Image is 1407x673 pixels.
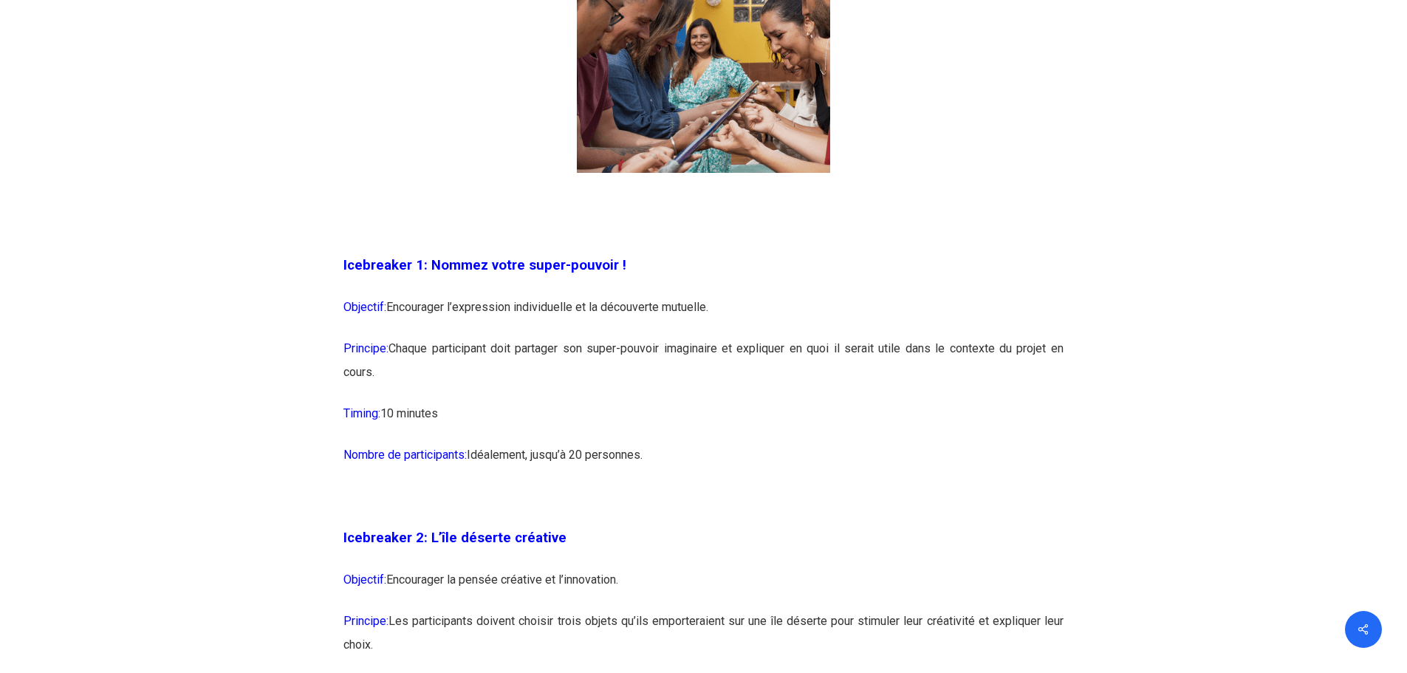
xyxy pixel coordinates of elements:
[343,402,1064,443] p: 10 minutes
[343,300,386,314] span: Objectif:
[343,406,380,420] span: Timing:
[343,443,1064,485] p: Idéalement, jusqu’à 20 personnes.
[343,573,386,587] span: Objectif:
[343,448,467,462] span: Nombre de participants:
[343,568,1064,609] p: Encourager la pensée créative et l’innovation.
[343,257,626,273] span: Icebreaker 1: Nommez votre super-pouvoir !
[343,337,1064,402] p: Chaque participant doit partager son super-pouvoir imaginaire et expliquer en quoi il serait util...
[343,295,1064,337] p: Encourager l’expression individuelle et la découverte mutuelle.
[343,614,388,628] span: Principe:
[343,341,388,355] span: Principe:
[343,530,566,546] span: Icebreaker 2: L’île déserte créative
